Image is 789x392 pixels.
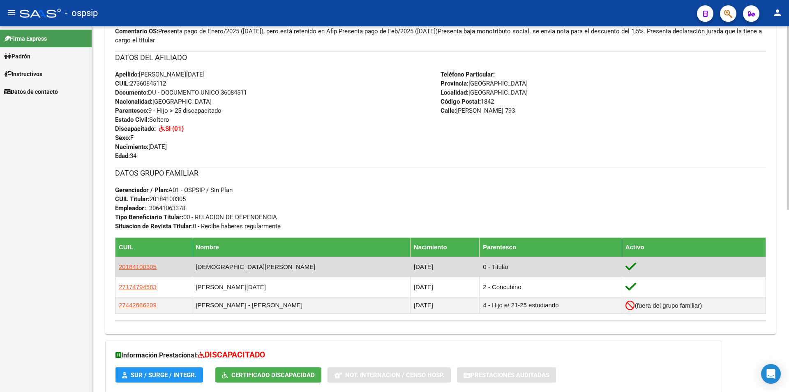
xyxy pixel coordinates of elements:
[115,237,192,257] th: CUIL
[192,297,411,313] td: [PERSON_NAME] - [PERSON_NAME]
[115,107,148,114] strong: Parentesco:
[115,98,152,105] strong: Nacionalidad:
[115,98,212,105] span: [GEOGRAPHIC_DATA]
[410,237,479,257] th: Nacimiento
[480,297,622,313] td: 4 - Hijo e/ 21-25 estudiando
[4,87,58,96] span: Datos de contacto
[773,8,782,18] mat-icon: person
[115,116,149,123] strong: Estado Civil:
[441,89,468,96] strong: Localidad:
[115,89,247,96] span: DU - DOCUMENTO UNICO 36084511
[761,364,781,384] div: Open Intercom Messenger
[115,134,130,141] strong: Sexo:
[480,257,622,277] td: 0 - Titular
[115,152,130,160] strong: Edad:
[115,52,766,63] h3: DATOS DEL AFILIADO
[115,116,169,123] span: Soltero
[119,283,157,290] span: 27174794583
[192,257,411,277] td: [DEMOGRAPHIC_DATA][PERSON_NAME]
[345,371,444,379] span: Not. Internacion / Censo Hosp.
[115,71,139,78] strong: Apellido:
[4,70,42,79] span: Instructivos
[115,186,168,194] strong: Gerenciador / Plan:
[119,263,157,270] span: 20184100305
[205,350,265,360] span: DISCAPACITADO
[7,8,16,18] mat-icon: menu
[410,297,479,313] td: [DATE]
[480,277,622,297] td: 2 - Concubino
[115,152,136,160] span: 34
[115,134,134,141] span: F
[115,367,203,383] button: SUR / SURGE / INTEGR.
[115,195,186,203] span: 20184100305
[410,257,479,277] td: [DATE]
[65,4,98,22] span: - ospsip
[115,223,193,230] strong: Situacion de Revista Titular:
[115,349,712,361] h3: Información Prestacional:
[115,107,221,114] span: 9 - Hijo > 25 discapacitado
[635,302,702,309] span: (fuera del grupo familiar)
[441,98,494,105] span: 1842
[441,89,528,96] span: [GEOGRAPHIC_DATA]
[115,213,183,221] strong: Tipo Beneficiario Titular:
[192,237,411,257] th: Nombre
[215,367,321,383] button: Certificado Discapacidad
[441,71,495,78] strong: Teléfono Particular:
[4,34,47,43] span: Firma Express
[231,371,315,379] span: Certificado Discapacidad
[115,167,766,179] h3: DATOS GRUPO FAMILIAR
[471,371,549,379] span: Prestaciones Auditadas
[115,28,158,35] strong: Comentario OS:
[149,204,185,213] div: 30641063378
[410,277,479,297] td: [DATE]
[622,237,766,257] th: Activo
[441,98,481,105] strong: Código Postal:
[115,71,205,78] span: [PERSON_NAME][DATE]
[115,80,130,87] strong: CUIL:
[131,371,196,379] span: SUR / SURGE / INTEGR.
[115,186,233,194] span: A01 - OSPSIP / Sin Plan
[4,52,30,61] span: Padrón
[115,89,148,96] strong: Documento:
[115,80,166,87] span: 27360845112
[165,125,184,132] strong: SI (01)
[115,195,150,203] strong: CUIL Titular:
[328,367,451,383] button: Not. Internacion / Censo Hosp.
[441,80,528,87] span: [GEOGRAPHIC_DATA]
[441,107,456,114] strong: Calle:
[115,27,766,45] span: Presenta pago de Enero/2025 ([DATE]), pero està retenido en Afip Presenta pago de Feb/2025 ([DATE...
[192,277,411,297] td: [PERSON_NAME][DATE]
[115,143,148,151] strong: Nacimiento:
[457,367,556,383] button: Prestaciones Auditadas
[115,143,167,151] span: [DATE]
[115,213,277,221] span: 00 - RELACION DE DEPENDENCIA
[119,302,157,308] span: 27442686209
[115,125,156,132] strong: Discapacitado:
[115,204,146,212] strong: Empleador:
[115,223,281,230] span: 0 - Recibe haberes regularmente
[480,237,622,257] th: Parentesco
[441,107,515,114] span: [PERSON_NAME] 793
[441,80,468,87] strong: Provincia:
